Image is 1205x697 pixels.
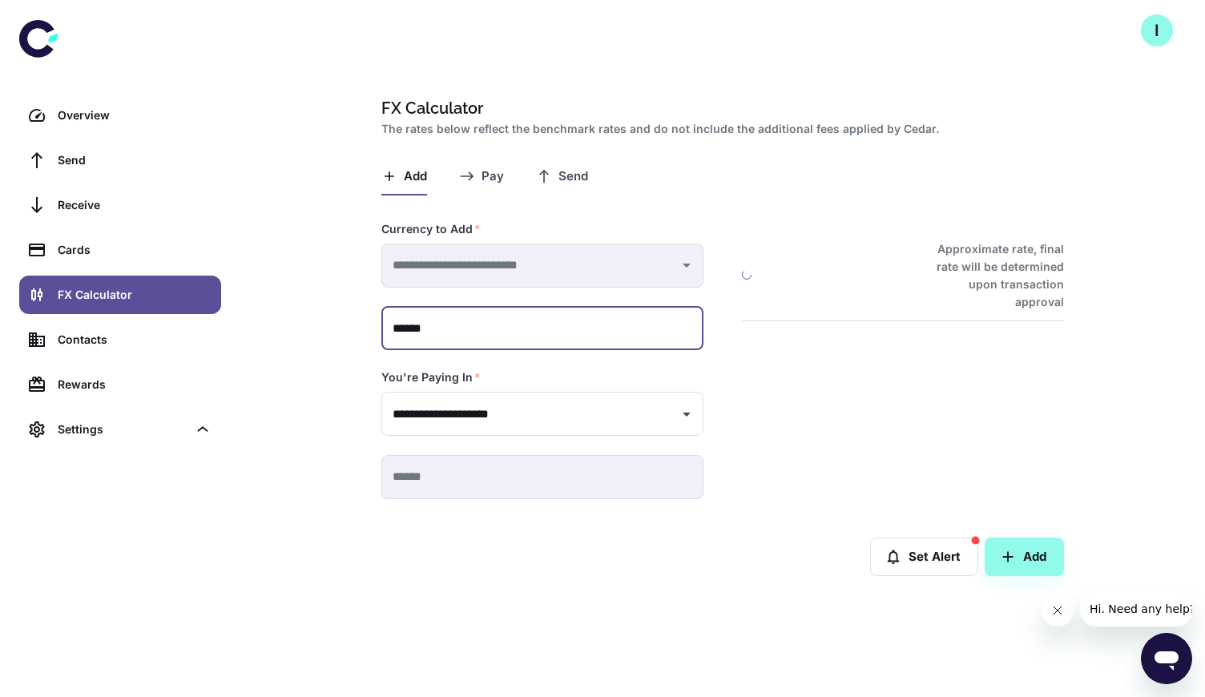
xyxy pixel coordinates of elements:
[58,107,212,124] div: Overview
[381,369,481,385] label: You're Paying In
[19,410,221,449] div: Settings
[675,403,698,425] button: Open
[19,141,221,179] a: Send
[1080,591,1192,626] iframe: Message from company
[19,276,221,314] a: FX Calculator
[19,96,221,135] a: Overview
[58,376,212,393] div: Rewards
[381,120,1058,138] h2: The rates below reflect the benchmark rates and do not include the additional fees applied by Cedar.
[404,169,427,184] span: Add
[19,365,221,404] a: Rewards
[19,186,221,224] a: Receive
[482,169,504,184] span: Pay
[919,240,1064,311] h6: Approximate rate, final rate will be determined upon transaction approval
[58,196,212,214] div: Receive
[985,538,1064,576] button: Add
[58,286,212,304] div: FX Calculator
[19,231,221,269] a: Cards
[58,241,212,259] div: Cards
[558,169,588,184] span: Send
[58,421,187,438] div: Settings
[1141,14,1173,46] button: I
[381,96,1058,120] h1: FX Calculator
[58,331,212,348] div: Contacts
[870,538,978,576] button: Set Alert
[58,151,212,169] div: Send
[10,11,115,24] span: Hi. Need any help?
[381,221,481,237] label: Currency to Add
[1141,633,1192,684] iframe: Button to launch messaging window
[1042,594,1074,626] iframe: Close message
[19,320,221,359] a: Contacts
